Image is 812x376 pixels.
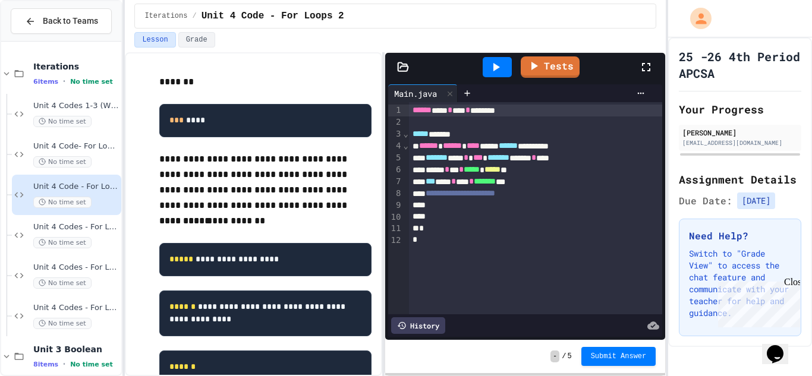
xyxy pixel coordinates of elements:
h3: Need Help? [689,229,791,243]
div: 5 [388,152,403,164]
div: Chat with us now!Close [5,5,82,75]
span: / [192,11,196,21]
span: Iterations [33,61,119,72]
span: / [562,352,566,361]
div: History [391,317,445,334]
div: 9 [388,200,403,211]
div: [EMAIL_ADDRESS][DOMAIN_NAME] [682,138,798,147]
span: - [550,350,559,362]
button: Grade [178,32,215,48]
span: Unit 4 Code- For Loops 1 [33,141,119,151]
div: 10 [388,211,403,223]
span: Iterations [144,11,187,21]
span: Fold line [402,129,408,138]
span: Unit 4 Codes - For Loops 4 [33,263,119,273]
div: 3 [388,128,403,140]
h2: Your Progress [679,101,801,118]
button: Lesson [134,32,175,48]
span: Unit 4 Codes 1-3 (WHILE LOOPS ONLY) [33,101,119,111]
div: 1 [388,105,403,116]
iframe: chat widget [762,328,800,364]
span: Unit 4 Code - For Loops 2 [202,9,344,23]
div: Main.java [388,84,458,102]
span: 8 items [33,361,58,368]
span: Back to Teams [43,15,98,27]
span: Due Date: [679,194,732,208]
a: Tests [521,56,580,78]
div: 12 [388,235,403,247]
div: [PERSON_NAME] [682,127,798,138]
span: [DATE] [737,192,775,209]
div: 4 [388,140,403,152]
span: Fold line [402,141,408,150]
p: Switch to "Grade View" to access the chat feature and communicate with your teacher for help and ... [689,248,791,319]
h2: Assignment Details [679,171,801,188]
span: No time set [33,237,92,248]
span: Unit 4 Codes - For Loops 3 [33,222,119,232]
div: 8 [388,188,403,200]
span: No time set [70,78,113,86]
iframe: chat widget [713,277,800,327]
span: 6 items [33,78,58,86]
button: Submit Answer [581,347,656,366]
span: Submit Answer [591,352,647,361]
span: • [63,77,65,86]
span: Unit 4 Code - For Loops 2 [33,182,119,192]
button: Back to Teams [11,8,112,34]
div: My Account [678,5,715,32]
span: Unit 4 Codes - For Loops 5 [33,303,119,313]
span: • [63,359,65,369]
div: 6 [388,164,403,176]
span: No time set [33,156,92,168]
div: Main.java [388,87,443,100]
div: 11 [388,223,403,235]
span: No time set [33,197,92,208]
span: No time set [33,277,92,289]
span: No time set [33,318,92,329]
span: Unit 3 Boolean [33,344,119,355]
div: 2 [388,116,403,128]
span: No time set [33,116,92,127]
span: No time set [70,361,113,368]
h1: 25 -26 4th Period APCSA [679,48,801,81]
div: 7 [388,176,403,188]
span: 5 [567,352,571,361]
